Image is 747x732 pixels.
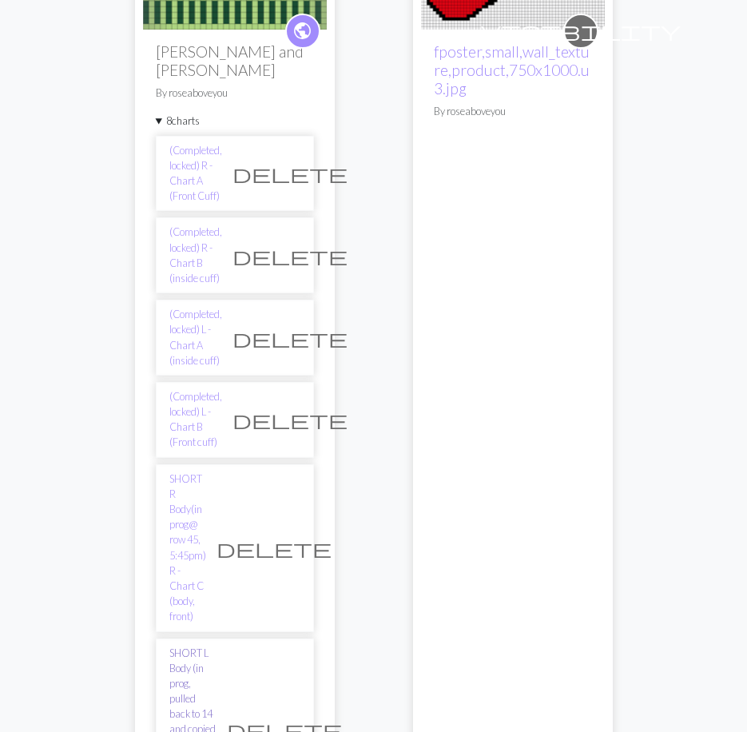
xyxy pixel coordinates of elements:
i: private [481,15,681,47]
button: Delete chart [206,533,342,563]
span: delete [232,408,348,431]
span: delete [232,162,348,185]
button: Delete chart [222,241,358,271]
span: public [292,18,312,43]
span: delete [232,327,348,349]
i: public [292,15,312,47]
a: (Completed, locked) L - Chart A (inside cuff) [169,307,222,368]
a: public [285,14,320,49]
h2: [PERSON_NAME] and [PERSON_NAME] [156,42,314,79]
span: delete [232,245,348,267]
p: By roseaboveyou [156,86,314,101]
a: (Completed, locked) L - Chart B (Front cuff) [169,389,222,451]
a: (Completed, locked) R - Chart A (Front Cuff) [169,143,222,205]
button: Delete chart [222,404,358,435]
a: fposter,small,wall_texture,product,750x1000.u3.jpg [434,42,590,97]
button: Delete chart [222,158,358,189]
span: delete [217,537,332,559]
p: By roseaboveyou [434,104,592,119]
button: Delete chart [222,323,358,353]
a: SHORT R Body(in prog@ row 45, 5:45pm) R - Chart C (body, front) [169,471,206,625]
a: (Completed, locked) R - Chart B (inside cuff) [169,225,222,286]
summary: 8charts [156,113,314,129]
span: visibility [481,18,681,43]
